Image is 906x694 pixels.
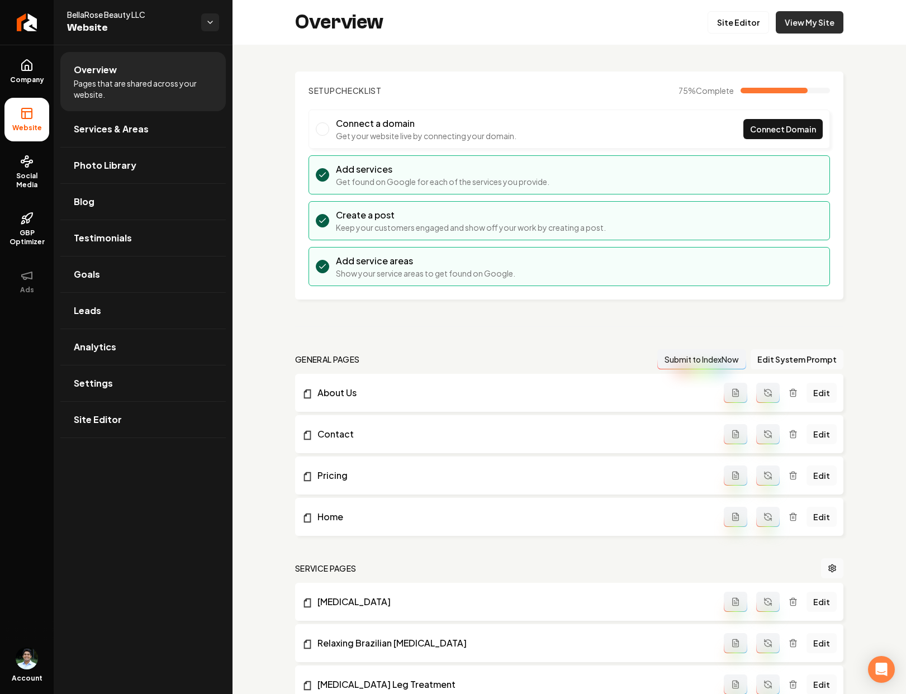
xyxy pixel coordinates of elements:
button: Open user button [16,647,38,669]
button: Add admin page prompt [724,465,747,486]
span: Account [12,674,42,683]
a: Pricing [302,469,724,482]
span: Services & Areas [74,122,149,136]
span: GBP Optimizer [4,229,49,246]
a: Connect Domain [743,119,823,139]
span: Website [67,20,192,36]
a: Company [4,50,49,93]
a: Site Editor [60,402,226,438]
a: Social Media [4,146,49,198]
span: Leads [74,304,101,317]
a: GBP Optimizer [4,203,49,255]
p: Get your website live by connecting your domain. [336,130,516,141]
a: Edit [807,592,837,612]
span: Company [6,75,49,84]
p: Get found on Google for each of the services you provide. [336,176,549,187]
img: Rebolt Logo [17,13,37,31]
span: Testimonials [74,231,132,245]
span: 75 % [679,85,734,96]
a: Edit [807,507,837,527]
span: Blog [74,195,94,208]
a: [MEDICAL_DATA] [302,595,724,609]
span: Connect Domain [750,123,816,135]
h2: general pages [295,354,360,365]
div: Open Intercom Messenger [868,656,895,683]
span: Goals [74,268,100,281]
p: Show your service areas to get found on Google. [336,268,515,279]
span: Overview [74,63,117,77]
button: Add admin page prompt [724,507,747,527]
a: Edit [807,633,837,653]
button: Add admin page prompt [724,383,747,403]
span: Setup [309,85,335,96]
a: About Us [302,386,724,400]
span: Settings [74,377,113,390]
a: Services & Areas [60,111,226,147]
a: Testimonials [60,220,226,256]
span: Social Media [4,172,49,189]
h3: Add service areas [336,254,515,268]
h2: Overview [295,11,383,34]
h3: Add services [336,163,549,176]
a: Analytics [60,329,226,365]
a: Edit [807,465,837,486]
span: Analytics [74,340,116,354]
a: Home [302,510,724,524]
button: Add admin page prompt [724,424,747,444]
button: Add admin page prompt [724,592,747,612]
a: Leads [60,293,226,329]
a: Site Editor [708,11,769,34]
span: Complete [696,85,734,96]
a: Contact [302,427,724,441]
h2: Checklist [309,85,382,96]
button: Ads [4,260,49,303]
a: Blog [60,184,226,220]
a: Edit [807,424,837,444]
button: Edit System Prompt [751,349,843,369]
a: [MEDICAL_DATA] Leg Treatment [302,678,724,691]
h3: Connect a domain [336,117,516,130]
p: Keep your customers engaged and show off your work by creating a post. [336,222,606,233]
h3: Create a post [336,208,606,222]
a: Settings [60,365,226,401]
a: Edit [807,383,837,403]
span: Website [8,123,46,132]
h2: Service Pages [295,563,357,574]
span: BellaRose Beauty LLC [67,9,192,20]
a: Photo Library [60,148,226,183]
a: Relaxing Brazilian [MEDICAL_DATA] [302,636,724,650]
a: Goals [60,256,226,292]
img: Arwin Rahmatpanah [16,647,38,669]
a: View My Site [776,11,843,34]
span: Site Editor [74,413,122,426]
span: Ads [16,286,39,294]
button: Submit to IndexNow [657,349,746,369]
button: Add admin page prompt [724,633,747,653]
span: Pages that are shared across your website. [74,78,212,100]
span: Photo Library [74,159,136,172]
